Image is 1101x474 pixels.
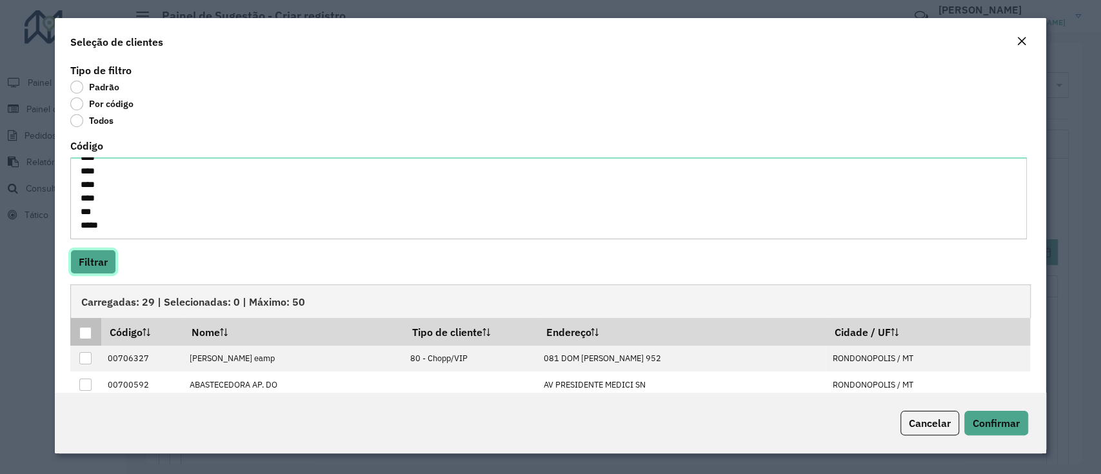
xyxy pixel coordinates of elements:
[537,371,826,398] td: AV PRESIDENTE MEDICI SN
[183,346,403,372] td: [PERSON_NAME] eamp
[183,318,403,345] th: Nome
[909,417,951,430] span: Cancelar
[70,97,134,110] label: Por código
[826,346,1030,372] td: RONDONOPOLIS / MT
[964,411,1028,435] button: Confirmar
[1013,34,1031,50] button: Close
[403,318,537,345] th: Tipo de cliente
[826,371,1030,398] td: RONDONOPOLIS / MT
[973,417,1020,430] span: Confirmar
[70,81,119,94] label: Padrão
[537,318,826,345] th: Endereço
[70,114,114,127] label: Todos
[70,250,116,274] button: Filtrar
[70,138,103,153] label: Código
[183,371,403,398] td: ABASTECEDORA AP. DO
[101,318,183,345] th: Código
[101,346,183,372] td: 00706327
[70,284,1030,318] div: Carregadas: 29 | Selecionadas: 0 | Máximo: 50
[826,318,1030,345] th: Cidade / UF
[70,34,163,50] h4: Seleção de clientes
[70,63,132,78] label: Tipo de filtro
[1017,36,1027,46] em: Fechar
[537,346,826,372] td: 081 DOM [PERSON_NAME] 952
[101,371,183,398] td: 00700592
[403,346,537,372] td: 80 - Chopp/VIP
[900,411,959,435] button: Cancelar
